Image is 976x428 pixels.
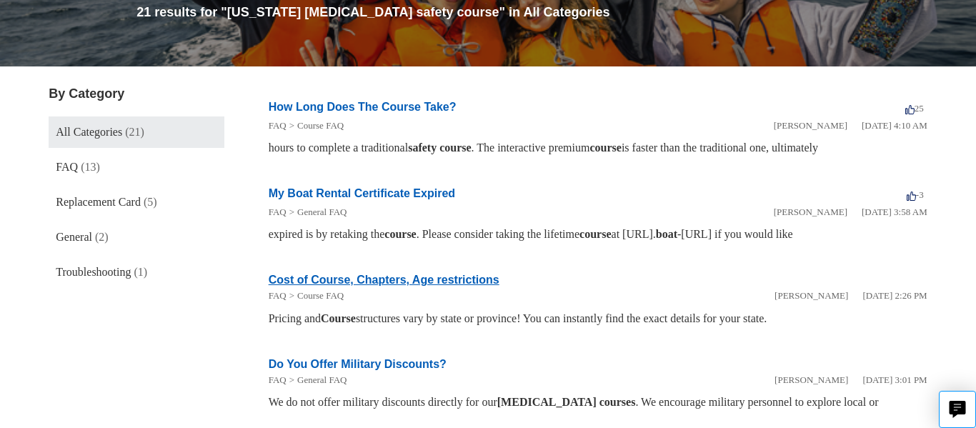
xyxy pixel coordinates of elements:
li: Course FAQ [287,119,344,133]
em: Course [321,312,356,324]
a: Replacement Card (5) [49,186,224,218]
div: hours to complete a traditional . The interactive premium is faster than the traditional one, ult... [269,139,927,156]
a: Troubleshooting (1) [49,257,224,288]
a: Cost of Course, Chapters, Age restrictions [269,274,499,286]
time: 03/14/2022, 04:10 [862,120,927,131]
span: Troubleshooting [56,266,131,278]
h3: By Category [49,84,224,104]
em: boat [656,228,677,240]
div: expired is by retaking the . Please consider taking the lifetime at [URL]. -[URL] if you would like [269,226,927,243]
a: FAQ [269,206,287,217]
em: courses [599,396,636,408]
a: Do You Offer Military Discounts? [269,358,447,370]
em: course [384,228,416,240]
span: (5) [144,196,157,208]
span: (21) [125,126,144,138]
div: Pricing and structures vary by state or province! You can instantly find the exact details for yo... [269,310,927,327]
a: FAQ (13) [49,151,224,183]
span: FAQ [56,161,78,173]
button: Live chat [939,391,976,428]
li: [PERSON_NAME] [774,205,847,219]
span: -3 [907,189,924,200]
li: [PERSON_NAME] [775,373,848,387]
a: FAQ [269,290,287,301]
li: General FAQ [287,373,347,387]
a: General (2) [49,222,224,253]
span: (13) [81,161,100,173]
li: General FAQ [287,205,347,219]
span: (1) [134,266,148,278]
li: Course FAQ [287,289,344,303]
a: How Long Does The Course Take? [269,101,457,113]
a: My Boat Rental Certificate Expired [269,187,455,199]
h1: 21 results for "[US_STATE] [MEDICAL_DATA] safety course" in All Categories [136,3,927,22]
li: [PERSON_NAME] [775,289,848,303]
span: General [56,231,92,243]
a: Course FAQ [297,290,344,301]
a: All Categories (21) [49,116,224,148]
em: safety [408,141,437,154]
a: General FAQ [297,374,347,385]
time: 05/09/2024, 14:26 [862,290,927,301]
li: [PERSON_NAME] [774,119,847,133]
a: Course FAQ [297,120,344,131]
li: FAQ [269,119,287,133]
span: 25 [905,103,924,114]
li: FAQ [269,373,287,387]
span: All Categories [56,126,122,138]
em: course [589,141,621,154]
a: FAQ [269,374,287,385]
li: FAQ [269,289,287,303]
span: Replacement Card [56,196,141,208]
em: course [579,228,611,240]
em: course [439,141,471,154]
time: 05/09/2024, 15:01 [862,374,927,385]
a: General FAQ [297,206,347,217]
a: FAQ [269,120,287,131]
span: (2) [95,231,109,243]
time: 03/16/2022, 03:58 [862,206,927,217]
li: FAQ [269,205,287,219]
em: [MEDICAL_DATA] [497,396,597,408]
div: We do not offer military discounts directly for our . We encourage military personnel to explore ... [269,394,927,411]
